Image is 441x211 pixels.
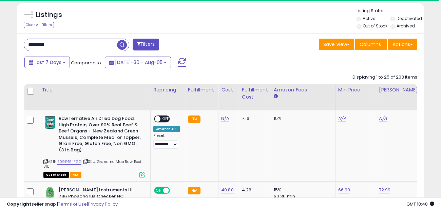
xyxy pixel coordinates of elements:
b: [PERSON_NAME] Instruments HI 736 Phosphorus Checker HC Handheld Photometer [59,187,141,208]
div: Amazon Fees [274,86,332,93]
a: N/A [338,115,346,122]
a: N/A [379,115,387,122]
a: N/A [221,115,229,122]
small: Amazon Fees. [274,93,278,100]
small: FBA [188,115,200,123]
button: Actions [388,39,417,50]
a: Privacy Policy [88,201,118,207]
div: 4.26 [242,187,266,193]
button: [DATE]-30 - Aug-05 [105,57,171,68]
div: Title [42,86,148,93]
div: Min Price [338,86,373,93]
b: RawTernative Air Dried Dog Food, High Protein, Over 90% Real Beef & Beef Organs + New Zealand Gre... [59,115,141,155]
span: Compared to: [71,60,102,66]
span: FBA [70,172,81,178]
strong: Copyright [7,201,32,207]
div: Amazon AI * [153,126,180,132]
button: Last 7 Days [24,57,70,68]
span: OFF [160,116,171,122]
span: | SKU: Grandma Mae Raw Beef 3lb [43,159,142,169]
span: [DATE]-30 - Aug-05 [115,59,162,66]
div: Fulfillment [188,86,215,93]
div: Displaying 1 to 25 of 203 items [352,74,417,81]
a: 40.80 [221,187,234,193]
div: Cost [221,86,236,93]
div: 15% [274,187,330,193]
span: 2025-08-13 18:48 GMT [406,201,434,207]
span: Columns [360,41,381,48]
small: FBA [188,187,200,194]
span: OFF [169,188,180,193]
button: Columns [355,39,387,50]
div: 15% [274,115,330,122]
div: seller snap | | [7,201,118,208]
div: ASIN: [43,115,145,177]
label: Out of Stock [363,23,387,29]
div: 7.16 [242,115,266,122]
img: 41tLAl8ZPZL._SL40_.jpg [43,115,57,129]
div: Repricing [153,86,182,93]
span: All listings that are currently out of stock and unavailable for purchase on Amazon [43,172,69,178]
div: Fulfillment Cost [242,86,268,101]
img: 41NqSelPmfL._SL40_.jpg [43,187,57,201]
label: Deactivated [397,16,422,21]
button: Filters [133,39,159,50]
span: ON [155,188,163,193]
a: B09F4R4FGD [57,159,81,165]
div: Clear All Filters [24,22,54,28]
a: 66.99 [338,187,350,193]
h5: Listings [36,10,62,20]
a: 72.99 [379,187,391,193]
div: Preset: [153,133,180,149]
div: [PERSON_NAME] [379,86,419,93]
label: Active [363,16,375,21]
span: Last 7 Days [35,59,61,66]
p: Listing States: [357,8,424,14]
label: Archived [397,23,415,29]
button: Save View [319,39,354,50]
a: Terms of Use [58,201,87,207]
